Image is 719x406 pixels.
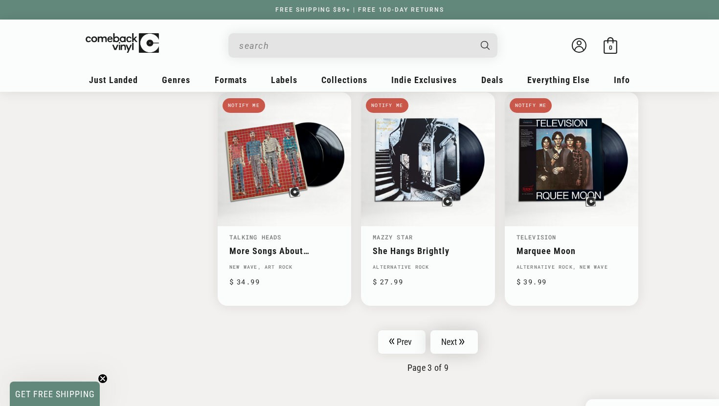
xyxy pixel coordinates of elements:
[321,75,367,85] span: Collections
[228,33,497,58] div: Search
[229,233,282,241] a: Talking Heads
[527,75,590,85] span: Everything Else
[10,382,100,406] div: GET FREE SHIPPINGClose teaser
[218,363,638,373] p: Page 3 of 9
[239,36,471,56] input: When autocomplete results are available use up and down arrows to review and enter to select
[98,374,108,384] button: Close teaser
[271,75,297,85] span: Labels
[517,246,627,256] a: Marquee Moon
[472,33,499,58] button: Search
[15,389,95,399] span: GET FREE SHIPPING
[266,6,454,13] a: FREE SHIPPING $89+ | FREE 100-DAY RETURNS
[373,246,483,256] a: She Hangs Brightly
[373,233,413,241] a: Mazzy Star
[391,75,457,85] span: Indie Exclusives
[89,75,138,85] span: Just Landed
[430,330,478,354] a: Next
[614,75,630,85] span: Info
[517,233,557,241] a: Television
[215,75,247,85] span: Formats
[218,330,638,373] nav: Pagination
[609,44,612,51] span: 0
[378,330,426,354] a: Prev
[229,246,339,256] a: More Songs About Buildings And Food
[162,75,190,85] span: Genres
[481,75,503,85] span: Deals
